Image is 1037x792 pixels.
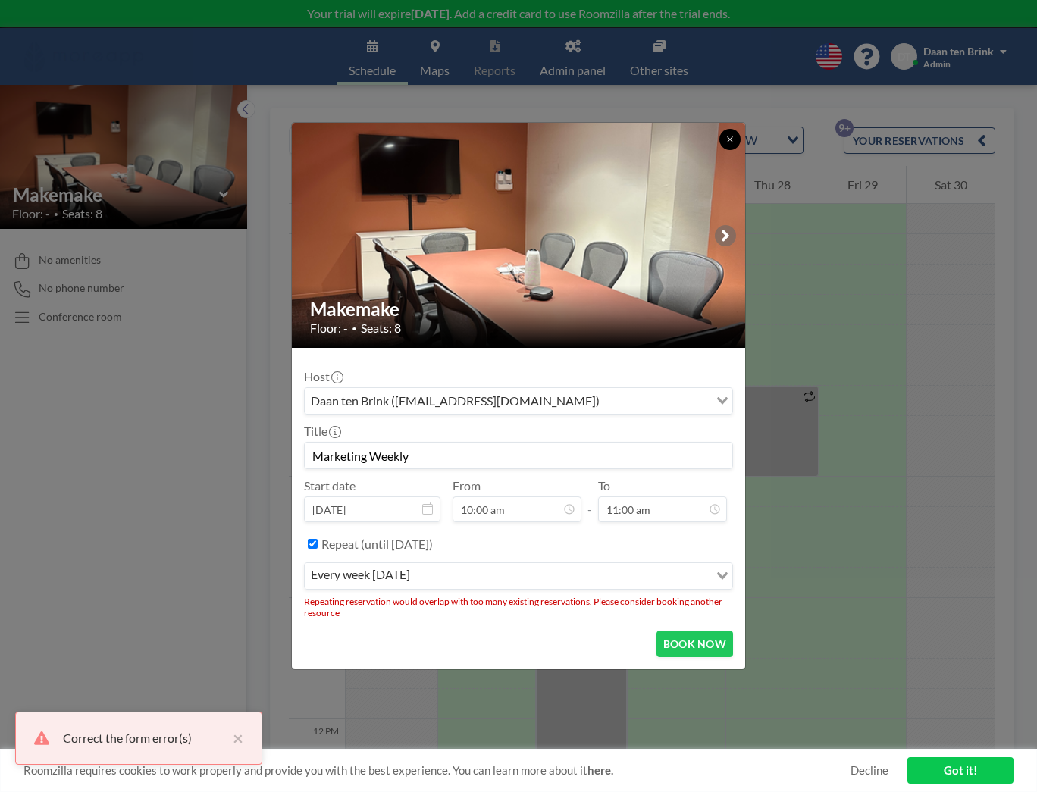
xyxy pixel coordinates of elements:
div: Search for option [305,388,732,414]
span: every week [DATE] [308,566,413,586]
label: Host [304,369,342,384]
span: - [587,484,592,517]
li: Repeating reservation would overlap with too many existing reservations. Please consider booking ... [304,596,733,618]
label: Title [304,424,340,439]
input: Search for option [604,391,707,411]
label: To [598,478,610,493]
span: • [352,323,357,334]
a: Decline [851,763,888,778]
input: Daan's reservation [305,443,732,468]
span: Seats: 8 [361,321,401,336]
span: Daan ten Brink ([EMAIL_ADDRESS][DOMAIN_NAME]) [308,391,603,411]
a: here. [587,763,613,777]
h2: Makemake [310,298,728,321]
span: Roomzilla requires cookies to work properly and provide you with the best experience. You can lea... [23,763,851,778]
div: Search for option [305,563,732,589]
div: Correct the form error(s) [63,729,225,747]
span: Floor: - [310,321,348,336]
label: Start date [304,478,356,493]
input: Search for option [415,566,707,586]
label: Repeat (until [DATE]) [321,537,433,552]
label: From [453,478,481,493]
a: Got it! [907,757,1014,784]
button: BOOK NOW [656,631,733,657]
button: close [225,729,243,747]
